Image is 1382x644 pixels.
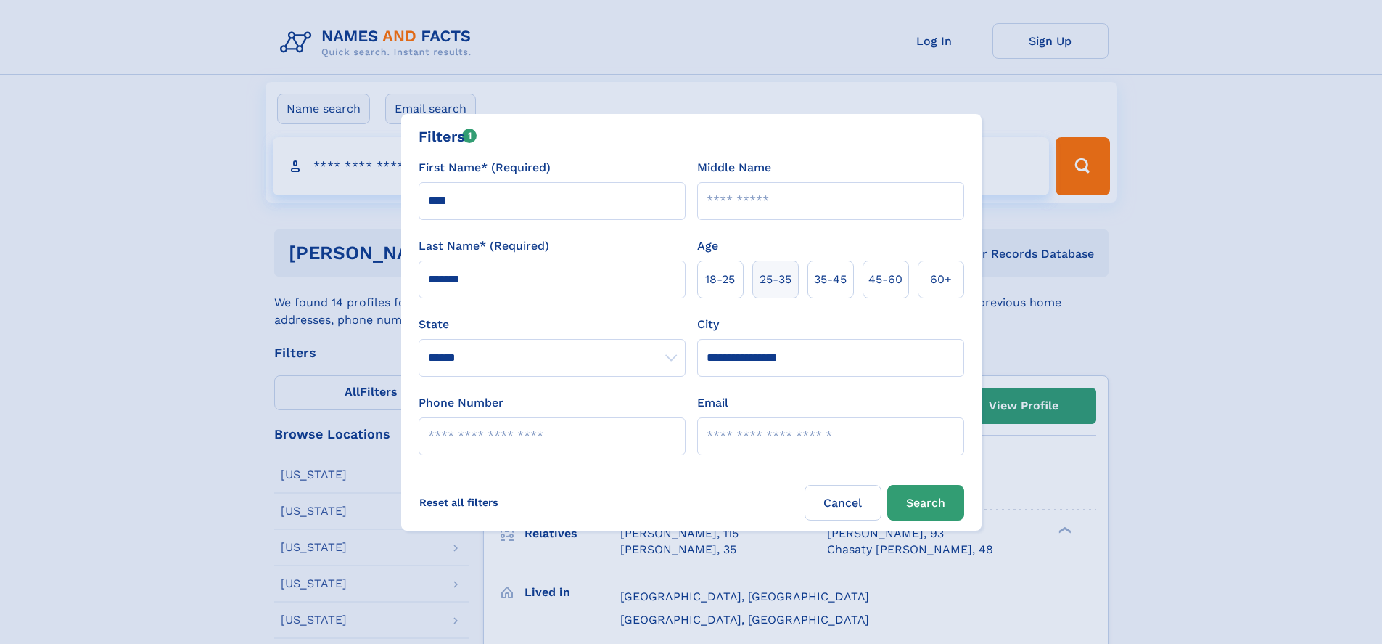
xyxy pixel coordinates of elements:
button: Search [887,485,964,521]
label: Cancel [805,485,881,521]
label: Age [697,237,718,255]
span: 60+ [930,271,952,288]
label: First Name* (Required) [419,159,551,176]
label: State [419,316,686,333]
label: Middle Name [697,159,771,176]
span: 45‑60 [868,271,902,288]
label: Reset all filters [410,485,508,520]
label: Email [697,394,728,412]
label: Last Name* (Required) [419,237,549,255]
div: Filters [419,126,477,147]
label: City [697,316,719,333]
span: 35‑45 [814,271,847,288]
label: Phone Number [419,394,503,412]
span: 18‑25 [705,271,735,288]
span: 25‑35 [760,271,791,288]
